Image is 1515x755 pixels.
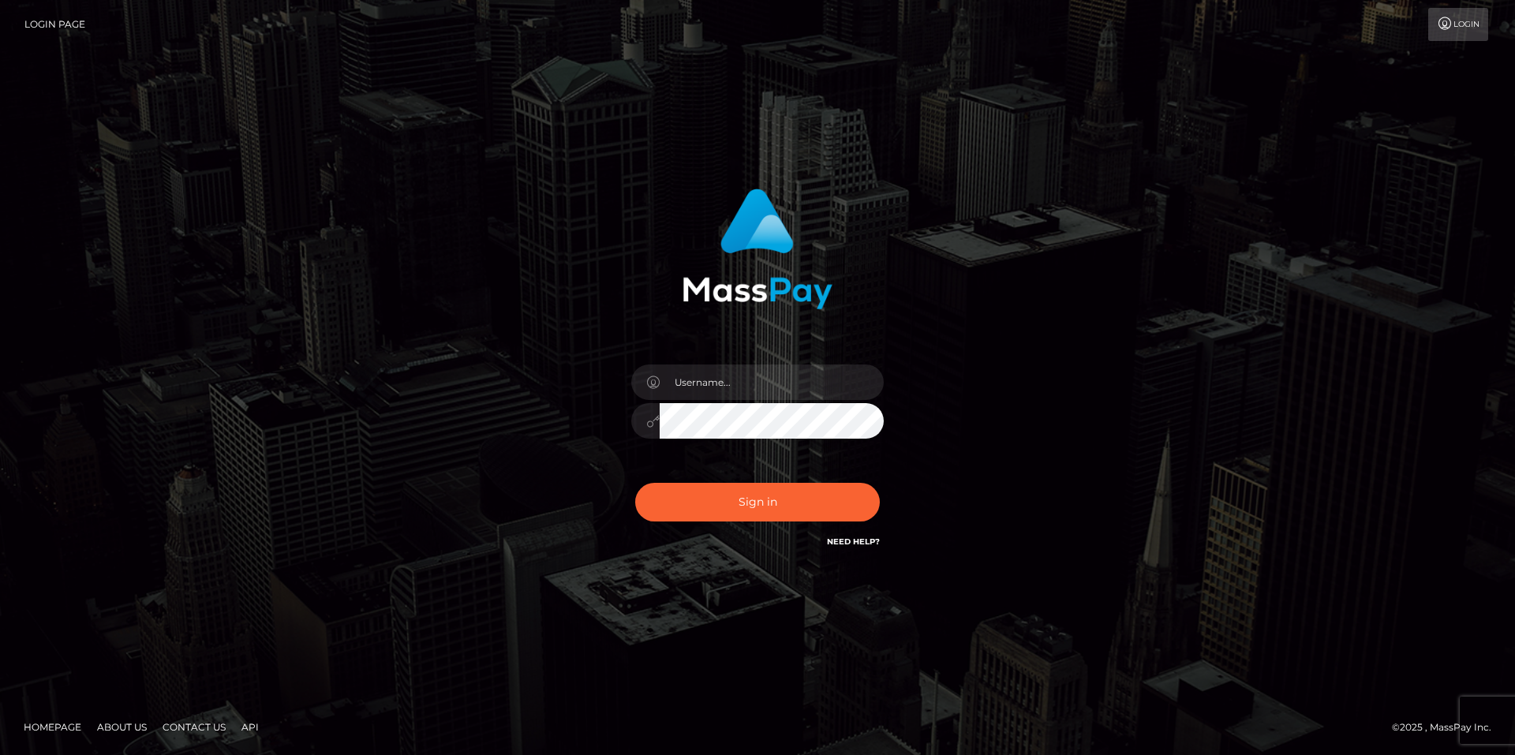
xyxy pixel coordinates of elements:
[1428,8,1488,41] a: Login
[635,483,880,521] button: Sign in
[17,715,88,739] a: Homepage
[156,715,232,739] a: Contact Us
[91,715,153,739] a: About Us
[660,364,884,400] input: Username...
[683,189,832,309] img: MassPay Login
[24,8,85,41] a: Login Page
[1392,719,1503,736] div: © 2025 , MassPay Inc.
[827,536,880,547] a: Need Help?
[235,715,265,739] a: API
